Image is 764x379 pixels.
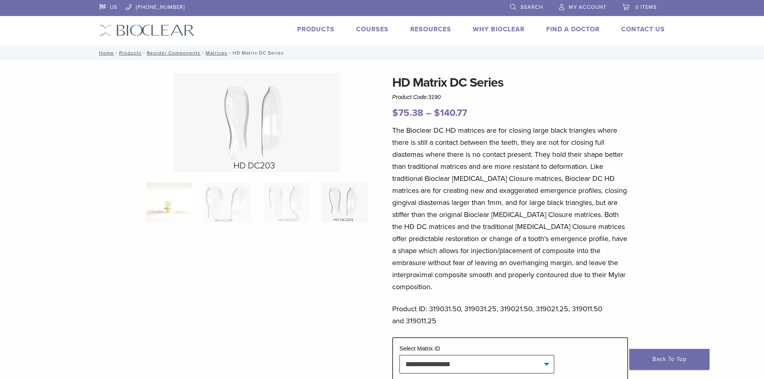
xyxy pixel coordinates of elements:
a: Why Bioclear [473,25,525,33]
a: Find A Doctor [546,25,600,33]
bdi: 75.38 [392,107,424,119]
span: Product Code: [392,94,441,100]
span: 0 items [635,4,657,10]
img: Bioclear [99,24,195,36]
span: / [227,51,233,55]
a: Resources [410,25,451,33]
h1: HD Matrix DC Series [392,73,628,92]
img: HD Matrix DC Series - Image 3 [263,182,309,222]
span: / [142,51,147,55]
label: Select Matrix ID [399,345,440,352]
a: Products [297,25,334,33]
a: Back To Top [629,349,709,370]
a: Reorder Components [147,50,201,56]
span: $ [392,107,398,119]
a: Home [97,50,114,56]
span: / [201,51,206,55]
img: HD Matrix DC Series - Image 4 [321,182,367,222]
a: Products [119,50,142,56]
span: Search [521,4,543,10]
img: HD Matrix DC Series - Image 2 [205,182,251,222]
span: $ [434,107,440,119]
a: Contact Us [621,25,665,33]
a: Courses [356,25,389,33]
img: Anterior-HD-DC-Series-Matrices-324x324.jpg [146,182,193,222]
p: The Bioclear DC HD matrices are for closing large black triangles where there is still a contact ... [392,124,628,293]
span: 3190 [428,94,441,100]
img: HD Matrix DC Series - Image 4 [174,73,340,172]
span: – [426,107,432,119]
bdi: 140.77 [434,107,467,119]
span: / [114,51,119,55]
nav: HD Matrix DC Series [93,46,671,60]
p: Product ID: 319031.50, 319031.25, 319021.50, 319021.25, 319011.50 and 319011.25 [392,303,628,327]
span: My Account [569,4,606,10]
a: Matrices [206,50,227,56]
